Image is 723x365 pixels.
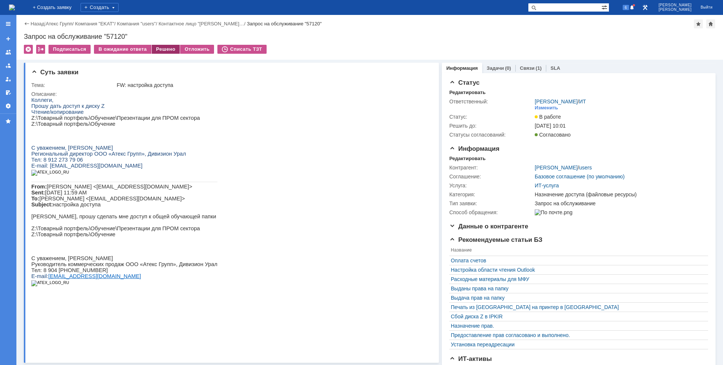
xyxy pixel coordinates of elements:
[449,191,533,197] div: Категория:
[579,165,592,171] a: users
[2,100,14,112] a: Настройки
[451,332,703,338] a: Предоставление прав согласовано и выполнено.
[451,313,703,319] a: Сбой диска Z в IPKIR
[2,33,14,45] a: Создать заявку
[658,7,692,12] span: [PERSON_NAME]
[46,21,72,26] a: Атекс Групп
[70,6,73,12] span: Z
[449,114,533,120] div: Статус:
[535,99,578,104] a: [PERSON_NAME]
[449,156,485,162] div: Редактировать
[449,165,533,171] div: Контрагент:
[9,4,15,10] img: logo
[451,304,703,310] a: Печать из [GEOGRAPHIC_DATA] на принтер в [GEOGRAPHIC_DATA]
[44,21,45,26] div: |
[535,182,559,188] a: ИТ-услуга
[449,246,704,256] th: Название
[449,174,533,180] div: Соглашение:
[81,3,119,12] div: Создать
[117,21,158,26] div: /
[536,65,542,71] div: (1)
[579,99,586,104] a: ИТ
[550,65,560,71] a: SLA
[449,99,533,104] div: Ответственный:
[117,82,427,88] div: FW: настройка доступа
[535,191,704,197] div: Назначение доступа (файловые ресурсы)
[535,200,704,206] div: Запрос на обслуживание
[158,21,244,26] a: Контактное лицо "[PERSON_NAME]…
[31,91,429,97] div: Описание:
[17,176,110,182] a: [EMAIL_ADDRESS][DOMAIN_NAME]
[75,21,117,26] div: /
[694,19,703,28] div: Добавить в избранное
[2,46,14,58] a: Заявки на командах
[535,165,592,171] div: /
[449,200,533,206] div: Тип заявки:
[75,21,114,26] a: Компания "EKAT"
[535,174,625,180] a: Базовое соглашение (по умолчанию)
[117,21,156,26] a: Компания "users"
[9,4,15,10] a: Перейти на домашнюю страницу
[2,73,14,85] a: Мои заявки
[535,114,561,120] span: В работе
[449,223,528,230] span: Данные о контрагенте
[535,209,572,215] img: По почте.png
[449,123,533,129] div: Решить до:
[31,82,115,88] div: Тема:
[449,209,533,215] div: Способ обращения:
[46,21,75,26] div: /
[449,182,533,188] div: Услуга:
[658,3,692,7] span: [PERSON_NAME]
[487,65,504,71] a: Задачи
[451,323,703,329] a: Назначение прав.
[449,132,533,138] div: Статусы согласований:
[451,286,703,291] a: Выданы права на папку
[623,5,629,10] span: 6
[31,69,78,76] span: Суть заявки
[601,3,609,10] span: Расширенный поиск
[9,170,76,176] span: : 8 904 [PHONE_NUMBER]
[36,45,45,54] div: Работа с массовостью
[505,65,511,71] div: (0)
[451,295,703,301] a: Выдача прав на папку
[535,165,578,171] a: [PERSON_NAME]
[158,21,247,26] div: /
[449,145,499,152] span: Информация
[535,99,586,104] div: /
[24,45,33,54] div: Удалить
[535,132,570,138] span: Согласовано
[641,3,650,12] a: Перейти в интерфейс администратора
[520,65,534,71] a: Связи
[449,79,480,86] span: Статус
[451,276,703,282] a: Расходные материалы для МФУ
[535,105,558,111] div: Изменить
[446,65,478,71] a: Информация
[451,258,703,263] a: Оплата счетов
[451,341,703,347] a: Установка переадресации
[247,21,322,26] div: Запрос на обслуживание "57120"
[535,123,566,129] span: [DATE] 10:01
[24,33,716,40] div: Запрос на обслуживание "57120"
[449,236,543,243] span: Рекомендуемые статьи БЗ
[2,60,14,72] a: Заявки в моей ответственности
[449,355,492,362] span: ИТ-активы
[706,19,715,28] div: Сделать домашней страницей
[449,90,485,96] div: Редактировать
[451,267,703,273] a: Настройка области чтения Outlook
[31,21,44,26] a: Назад
[2,87,14,99] a: Мои согласования
[9,60,51,66] span: : 8 912 273 79 06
